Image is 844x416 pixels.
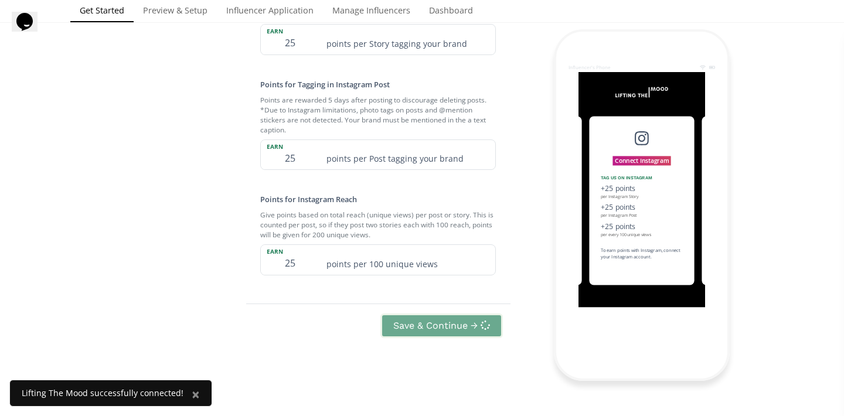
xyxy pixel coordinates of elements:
[601,221,683,232] div: +25 points
[260,194,357,204] label: Points for Instagram Reach
[569,64,611,70] div: Influencer's Phone
[192,384,200,404] span: ×
[601,202,683,213] div: +25 points
[260,79,390,90] label: Points for Tagging in Instagram Post
[12,12,49,47] iframe: chat widget
[601,213,683,219] div: per Instagram Post
[380,313,503,339] button: Save & Continue →
[319,25,495,54] div: points per Story tagging your brand
[260,205,496,244] small: Give points based on total reach (unique views) per post or story. This is counted per post, so i...
[261,140,319,151] label: earn
[180,380,212,408] button: Close
[601,183,683,193] div: +25 points
[601,232,683,238] div: per every 100 unique views
[612,156,671,165] button: Connect Instagram
[260,90,496,139] small: Points are rewarded 5 days after posting to discourage deleting posts. *Due to Instagram limitati...
[601,247,683,260] div: To earn points with Instagram, connect your Instagram account.
[601,193,683,199] div: per Instagram Story
[261,245,319,255] label: earn
[607,78,677,106] img: gctSBUdn7WaZ
[319,245,495,275] div: points per 100 unique views
[22,387,183,399] div: Lifting The Mood successfully connected!
[261,25,319,35] label: earn
[601,174,683,180] div: Tag us on Instagram
[319,140,495,170] div: points per Post tagging your brand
